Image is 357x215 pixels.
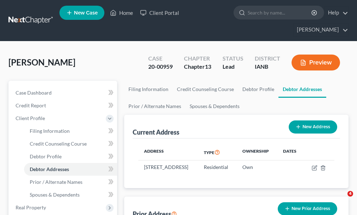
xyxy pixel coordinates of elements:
[30,128,70,134] span: Filing Information
[184,55,211,63] div: Chapter
[333,191,350,208] iframe: Intercom live chat
[293,23,348,36] a: [PERSON_NAME]
[277,144,304,160] th: Dates
[124,81,173,98] a: Filing Information
[74,10,98,16] span: New Case
[248,6,312,19] input: Search by name...
[24,176,117,188] a: Prior / Alternate Names
[133,128,179,136] div: Current Address
[30,192,80,198] span: Spouses & Dependents
[124,98,185,115] a: Prior / Alternate Names
[16,90,52,96] span: Case Dashboard
[278,81,326,98] a: Debtor Addresses
[24,188,117,201] a: Spouses & Dependents
[292,55,340,70] button: Preview
[138,160,198,174] td: [STREET_ADDRESS]
[30,166,69,172] span: Debtor Addresses
[255,55,280,63] div: District
[30,141,87,147] span: Credit Counseling Course
[10,99,117,112] a: Credit Report
[289,120,337,134] button: New Address
[324,6,348,19] a: Help
[205,63,211,70] span: 13
[138,144,198,160] th: Address
[16,204,46,210] span: Real Property
[148,55,173,63] div: Case
[16,115,45,121] span: Client Profile
[173,81,238,98] a: Credit Counseling Course
[237,144,277,160] th: Ownership
[24,163,117,176] a: Debtor Addresses
[16,102,46,108] span: Credit Report
[198,144,237,160] th: Type
[148,63,173,71] div: 20-00959
[237,160,277,174] td: Own
[10,86,117,99] a: Case Dashboard
[198,160,237,174] td: Residential
[223,63,243,71] div: Lead
[24,125,117,137] a: Filing Information
[137,6,183,19] a: Client Portal
[30,153,62,159] span: Debtor Profile
[223,55,243,63] div: Status
[106,6,137,19] a: Home
[30,179,82,185] span: Prior / Alternate Names
[24,150,117,163] a: Debtor Profile
[8,57,75,67] span: [PERSON_NAME]
[185,98,244,115] a: Spouses & Dependents
[238,81,278,98] a: Debtor Profile
[184,63,211,71] div: Chapter
[347,191,353,197] span: 4
[24,137,117,150] a: Credit Counseling Course
[255,63,280,71] div: IANB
